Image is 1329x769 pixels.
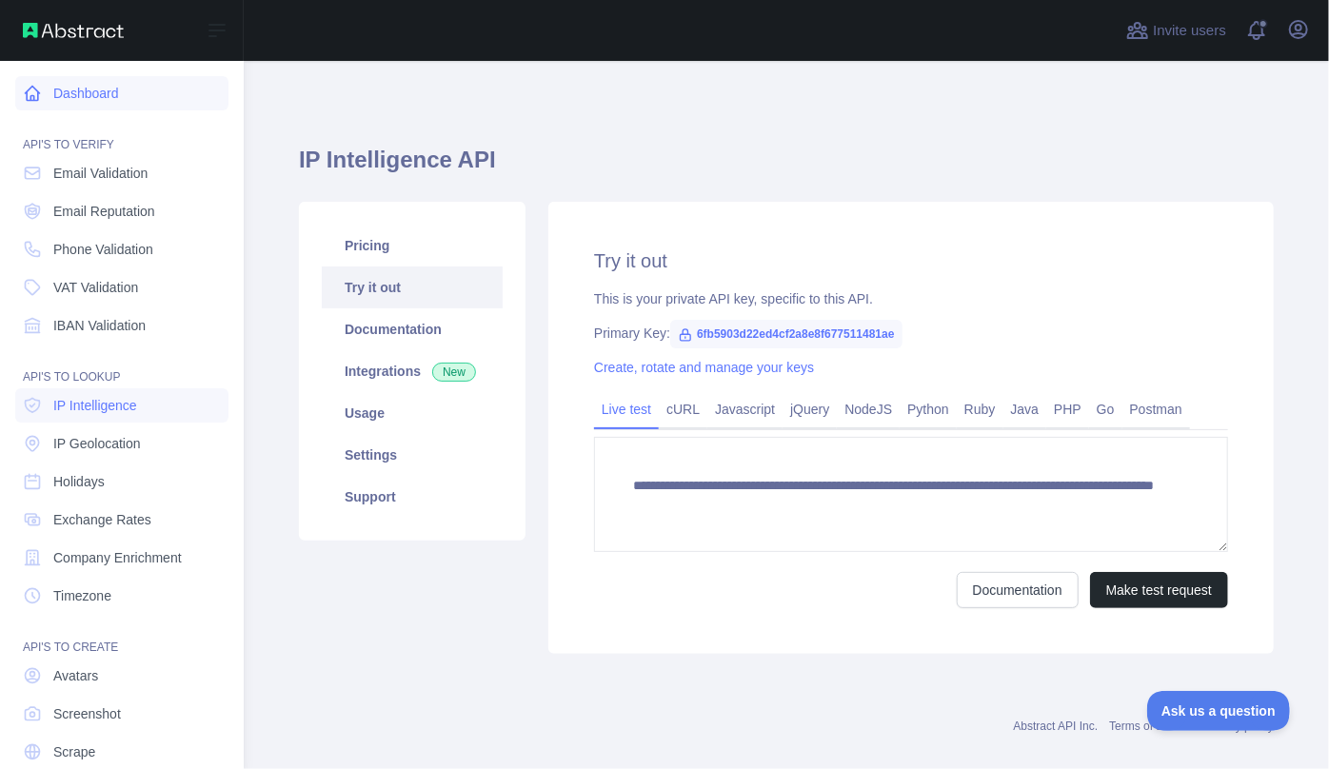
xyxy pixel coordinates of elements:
[322,476,503,518] a: Support
[783,394,837,424] a: jQuery
[594,289,1228,308] div: This is your private API key, specific to this API.
[53,472,105,491] span: Holidays
[15,617,228,655] div: API'S TO CREATE
[53,666,98,685] span: Avatars
[15,270,228,305] a: VAT Validation
[15,232,228,266] a: Phone Validation
[15,579,228,613] a: Timezone
[15,735,228,769] a: Scrape
[15,388,228,423] a: IP Intelligence
[1109,720,1192,733] a: Terms of service
[707,394,783,424] a: Javascript
[322,225,503,266] a: Pricing
[15,503,228,537] a: Exchange Rates
[1147,691,1291,731] iframe: Toggle Customer Support
[15,659,228,693] a: Avatars
[15,76,228,110] a: Dashboard
[1014,720,1099,733] a: Abstract API Inc.
[837,394,900,424] a: NodeJS
[670,320,903,348] span: 6fb5903d22ed4cf2a8e8f677511481ae
[1122,15,1230,46] button: Invite users
[1122,394,1190,424] a: Postman
[53,510,151,529] span: Exchange Rates
[594,247,1228,274] h2: Try it out
[900,394,957,424] a: Python
[15,541,228,575] a: Company Enrichment
[53,742,95,761] span: Scrape
[53,202,155,221] span: Email Reputation
[53,548,182,567] span: Company Enrichment
[322,434,503,476] a: Settings
[1153,20,1226,42] span: Invite users
[1046,394,1089,424] a: PHP
[1089,394,1122,424] a: Go
[15,697,228,731] a: Screenshot
[53,434,141,453] span: IP Geolocation
[15,114,228,152] div: API'S TO VERIFY
[322,350,503,392] a: Integrations New
[659,394,707,424] a: cURL
[322,308,503,350] a: Documentation
[322,392,503,434] a: Usage
[957,572,1079,608] a: Documentation
[53,278,138,297] span: VAT Validation
[1003,394,1047,424] a: Java
[15,346,228,384] div: API'S TO LOOKUP
[432,363,476,382] span: New
[15,464,228,499] a: Holidays
[15,308,228,343] a: IBAN Validation
[594,324,1228,343] div: Primary Key:
[53,316,146,335] span: IBAN Validation
[299,145,1274,190] h1: IP Intelligence API
[23,23,124,38] img: Abstract API
[15,194,228,228] a: Email Reputation
[53,240,153,259] span: Phone Validation
[1090,572,1228,608] button: Make test request
[53,586,111,605] span: Timezone
[322,266,503,308] a: Try it out
[957,394,1003,424] a: Ruby
[594,394,659,424] a: Live test
[15,156,228,190] a: Email Validation
[594,360,814,375] a: Create, rotate and manage your keys
[15,426,228,461] a: IP Geolocation
[53,396,137,415] span: IP Intelligence
[53,704,121,723] span: Screenshot
[53,164,148,183] span: Email Validation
